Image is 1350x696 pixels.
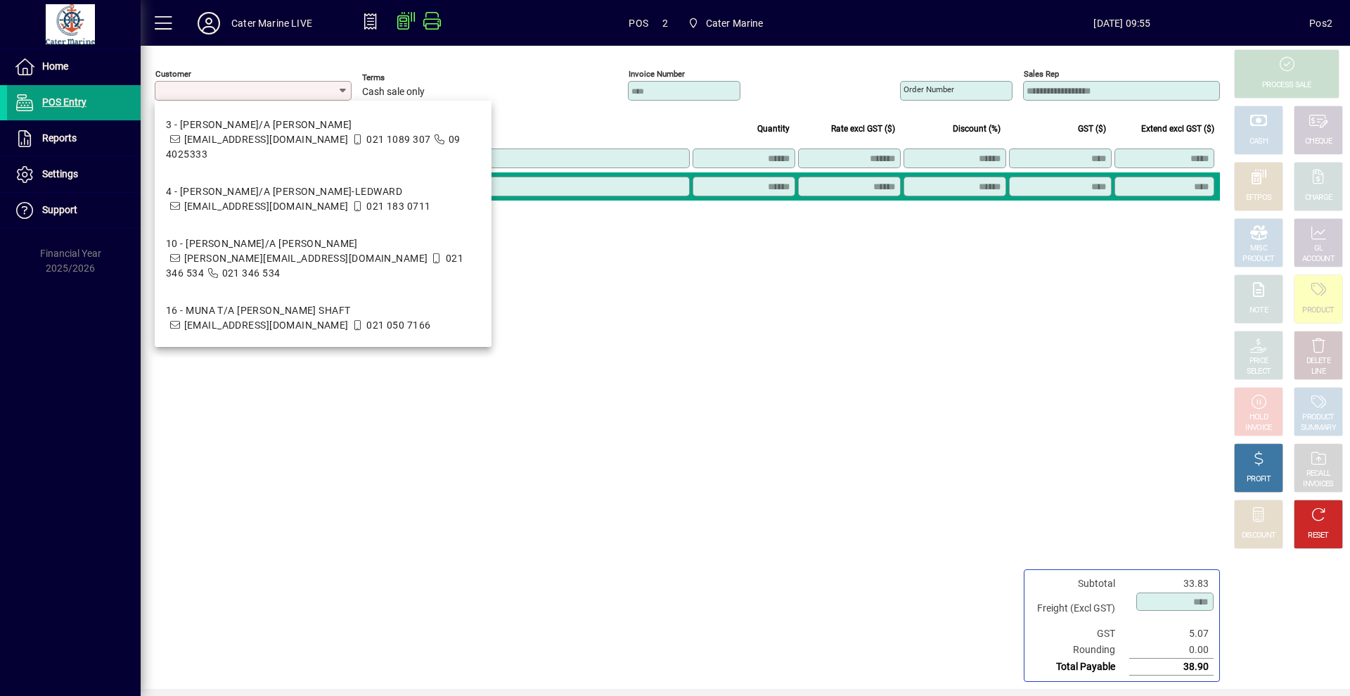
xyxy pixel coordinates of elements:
span: 021 183 0711 [366,201,430,212]
button: Profile [186,11,231,36]
span: Quantity [757,121,790,137]
span: GST ($) [1078,121,1106,137]
div: DELETE [1306,356,1330,367]
span: Reports [42,132,77,144]
div: 4 - [PERSON_NAME]/A [PERSON_NAME]-LEDWARD [166,184,431,199]
td: Total Payable [1030,659,1129,676]
div: NOTE [1249,305,1268,316]
a: Support [7,193,141,228]
mat-option: 10 - ILANDA T/A Mike Pratt [155,225,491,292]
mat-option: 3 - SARRIE T/A ANTJE MULLER [155,106,491,173]
div: RESET [1308,531,1329,541]
span: 021 346 534 [222,267,281,279]
div: CASH [1249,137,1268,147]
div: MISC [1250,243,1267,254]
div: CHEQUE [1305,137,1332,147]
mat-label: Order number [904,84,954,94]
td: GST [1030,626,1129,642]
div: LINE [1311,367,1325,377]
div: Pos2 [1309,12,1332,34]
span: Cash sale only [362,87,425,98]
a: Home [7,49,141,84]
div: SUMMARY [1301,423,1336,434]
div: 10 - [PERSON_NAME]/A [PERSON_NAME] [166,236,480,251]
div: CHARGE [1305,193,1332,203]
span: [PERSON_NAME][EMAIL_ADDRESS][DOMAIN_NAME] [184,253,428,264]
td: 0.00 [1129,642,1214,659]
div: 3 - [PERSON_NAME]/A [PERSON_NAME] [166,118,480,132]
span: 021 1089 307 [366,134,430,145]
span: Terms [362,73,446,82]
div: INVOICES [1303,479,1333,490]
div: EFTPOS [1246,193,1272,203]
span: 2 [662,12,668,34]
div: PRODUCT [1302,305,1334,316]
td: Freight (Excl GST) [1030,592,1129,626]
mat-option: 51 - Flashgirl T/A Warwick Tompkins [155,344,491,396]
span: Cater Marine [706,12,764,34]
mat-label: Sales rep [1024,69,1059,79]
span: POS [629,12,648,34]
td: 5.07 [1129,626,1214,642]
div: GL [1314,243,1323,254]
td: 38.90 [1129,659,1214,676]
div: SELECT [1247,367,1271,377]
mat-option: 4 - Amadis T/A LILY KOZMIAN-LEDWARD [155,173,491,225]
span: [EMAIL_ADDRESS][DOMAIN_NAME] [184,134,349,145]
td: 33.83 [1129,576,1214,592]
div: HOLD [1249,412,1268,423]
td: Subtotal [1030,576,1129,592]
mat-label: Invoice number [629,69,685,79]
div: PRODUCT [1302,412,1334,423]
div: ACCOUNT [1302,254,1335,265]
span: Extend excl GST ($) [1141,121,1214,137]
span: [EMAIL_ADDRESS][DOMAIN_NAME] [184,201,349,212]
div: Cater Marine LIVE [231,12,312,34]
div: DISCOUNT [1242,531,1275,541]
span: Cater Marine [682,11,769,36]
span: Rate excl GST ($) [831,121,895,137]
div: INVOICE [1245,423,1271,434]
mat-option: 16 - MUNA T/A MALCOM SHAFT [155,292,491,344]
div: PRICE [1249,356,1268,367]
div: RECALL [1306,469,1331,479]
span: [DATE] 09:55 [935,12,1310,34]
span: Discount (%) [953,121,1001,137]
span: [EMAIL_ADDRESS][DOMAIN_NAME] [184,319,349,331]
mat-label: Customer [155,69,191,79]
a: Reports [7,121,141,156]
span: POS Entry [42,96,86,108]
div: PROFIT [1247,474,1271,485]
td: Rounding [1030,642,1129,659]
span: Support [42,204,77,215]
span: Settings [42,168,78,179]
div: PRODUCT [1242,254,1274,265]
div: PROCESS SALE [1262,80,1311,91]
span: 021 050 7166 [366,319,430,331]
a: Settings [7,157,141,192]
span: Home [42,61,68,72]
div: 16 - MUNA T/A [PERSON_NAME] SHAFT [166,303,431,318]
